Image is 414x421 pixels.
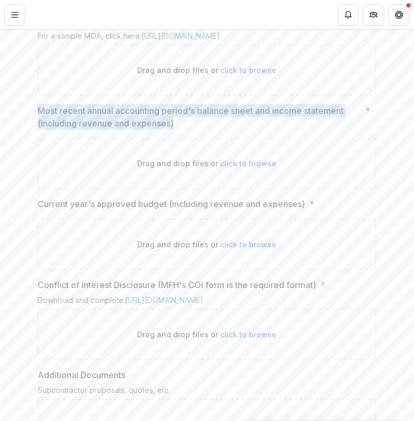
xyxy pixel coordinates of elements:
[138,65,277,76] p: Drag and drop files or
[389,4,410,25] button: Get Help
[138,239,277,250] p: Drag and drop files or
[38,386,376,399] div: Subcontractor proposals, quotes, etc.
[38,279,316,292] p: Conflict of Interest Disclosure (MFH's COI form is the required format)
[138,329,277,341] p: Drag and drop files or
[363,4,384,25] button: Partners
[125,296,203,305] a: [URL][DOMAIN_NAME]
[221,330,277,339] span: click to browse
[141,31,220,40] a: [URL][DOMAIN_NAME]
[138,158,277,169] p: Drag and drop files or
[38,369,125,382] p: Additional Documents
[38,104,361,130] p: Most recent annual accounting period's balance sheet and income statement (including revenue and ...
[221,66,277,75] span: click to browse
[38,198,305,211] p: Current year's approved budget (including revenue and expenses)
[38,296,376,309] div: Download and complete:
[38,31,376,44] div: For a sample MOA, click here:
[221,240,277,249] span: click to browse
[4,4,25,25] button: Toggle Menu
[338,4,359,25] button: Notifications
[221,159,277,168] span: click to browse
